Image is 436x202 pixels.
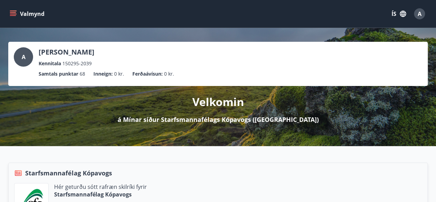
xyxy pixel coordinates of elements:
[118,115,319,124] p: á Mínar síður Starfsmannafélags Kópavogs ([GEOGRAPHIC_DATA])
[418,10,422,18] span: A
[388,8,410,20] button: ÍS
[411,6,428,22] button: A
[39,47,94,57] p: [PERSON_NAME]
[164,70,174,78] span: 0 kr.
[8,8,47,20] button: menu
[54,191,147,198] p: Starfsmannafélag Kópavogs
[192,94,244,109] p: Velkomin
[25,169,112,177] span: Starfsmannafélag Kópavogs
[39,60,61,67] p: Kennitala
[114,70,124,78] span: 0 kr.
[93,70,113,78] p: Inneign :
[80,70,85,78] span: 68
[39,70,78,78] p: Samtals punktar
[132,70,163,78] p: Ferðaávísun :
[54,183,147,191] p: Hér geturðu sótt rafræn skilríki fyrir
[62,60,92,67] span: 150295-2039
[22,53,26,61] span: A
